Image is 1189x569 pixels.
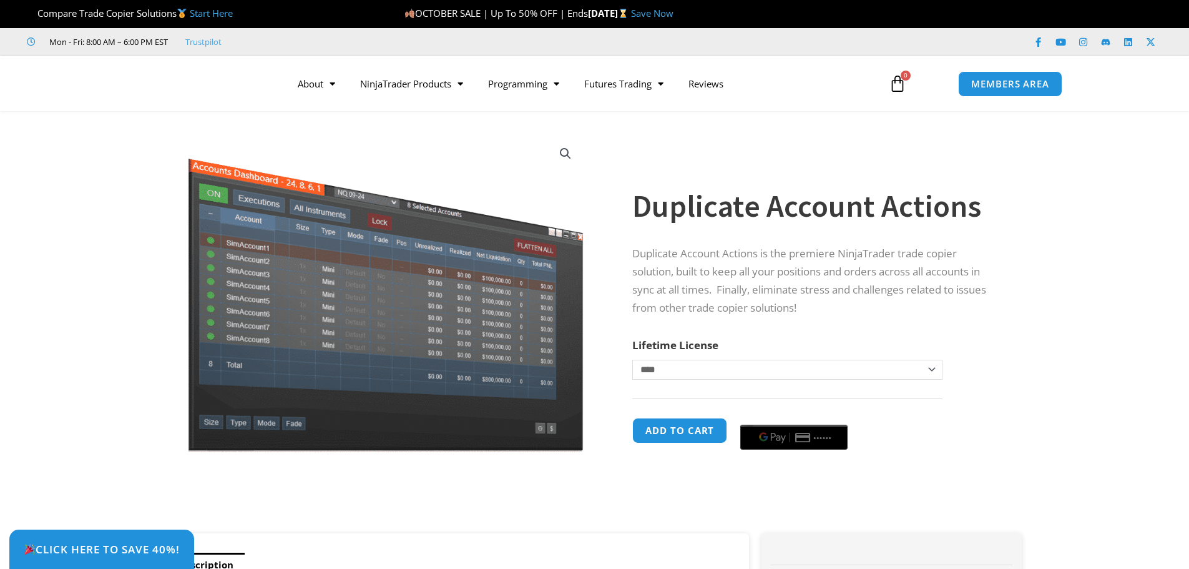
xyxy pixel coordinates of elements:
[348,69,476,98] a: NinjaTrader Products
[24,544,35,555] img: 🎉
[901,71,911,81] span: 0
[27,7,233,19] span: Compare Trade Copier Solutions
[285,69,348,98] a: About
[632,418,727,443] button: Add to cart
[958,71,1062,97] a: MEMBERS AREA
[632,338,718,352] label: Lifetime License
[185,34,222,49] a: Trustpilot
[185,133,586,452] img: Screenshot 2024-08-26 15414455555
[588,7,631,19] strong: [DATE]
[190,7,233,19] a: Start Here
[24,544,180,555] span: Click Here to save 40%!
[815,433,833,442] text: ••••••
[632,245,997,317] p: Duplicate Account Actions is the premiere NinjaTrader trade copier solution, built to keep all yo...
[9,530,194,569] a: 🎉Click Here to save 40%!
[46,34,168,49] span: Mon - Fri: 8:00 AM – 6:00 PM EST
[619,9,628,18] img: ⌛
[177,9,187,18] img: 🥇
[404,7,588,19] span: OCTOBER SALE | Up To 50% OFF | Ends
[405,9,414,18] img: 🍂
[870,66,925,102] a: 0
[738,416,850,417] iframe: Secure payment input frame
[971,79,1049,89] span: MEMBERS AREA
[476,69,572,98] a: Programming
[572,69,676,98] a: Futures Trading
[27,9,37,18] img: 🏆
[632,184,997,228] h1: Duplicate Account Actions
[676,69,736,98] a: Reviews
[285,69,874,98] nav: Menu
[740,425,848,450] button: Buy with GPay
[554,142,577,165] a: View full-screen image gallery
[631,7,673,19] a: Save Now
[127,61,261,106] img: LogoAI | Affordable Indicators – NinjaTrader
